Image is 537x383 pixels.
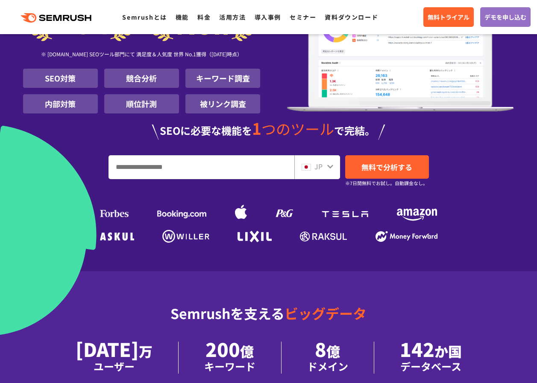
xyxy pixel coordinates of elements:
span: 億 [240,341,254,361]
li: 200 [179,342,282,374]
a: 無料で分析する [345,155,429,179]
div: ※ [DOMAIN_NAME] SEOツール部門にて 満足度＆人気度 世界 No.1獲得（[DATE]時点） [23,41,261,69]
span: 無料で分析する [361,162,412,172]
div: データベース [400,359,462,374]
a: 活用方法 [219,13,246,21]
a: 導入事例 [255,13,281,21]
span: JP [314,161,323,171]
span: か国 [434,341,462,361]
a: Semrushとは [122,13,167,21]
small: ※7日間無料でお試し。自動課金なし。 [345,179,428,187]
div: Semrushを支える [23,299,514,342]
span: つのツール [261,118,334,139]
li: 順位計測 [104,94,179,113]
span: 億 [326,341,340,361]
a: 無料トライアル [423,7,474,27]
a: デモを申し込む [480,7,531,27]
span: で完結。 [334,123,375,138]
input: URL、キーワードを入力してください [109,156,294,179]
a: 機能 [176,13,189,21]
div: ドメイン [307,359,348,374]
li: キーワード調査 [185,69,260,88]
a: 資料ダウンロード [325,13,378,21]
span: 1 [252,116,261,139]
li: 内部対策 [23,94,98,113]
a: セミナー [290,13,316,21]
span: デモを申し込む [484,12,526,22]
li: 競合分析 [104,69,179,88]
li: 被リンク調査 [185,94,260,113]
span: ビッグデータ [285,303,367,323]
span: 無料トライアル [428,12,470,22]
a: 料金 [197,13,211,21]
div: キーワード [204,359,255,374]
li: SEO対策 [23,69,98,88]
div: SEOに必要な機能を [23,120,514,140]
li: 142 [374,342,487,374]
li: 8 [282,342,374,374]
